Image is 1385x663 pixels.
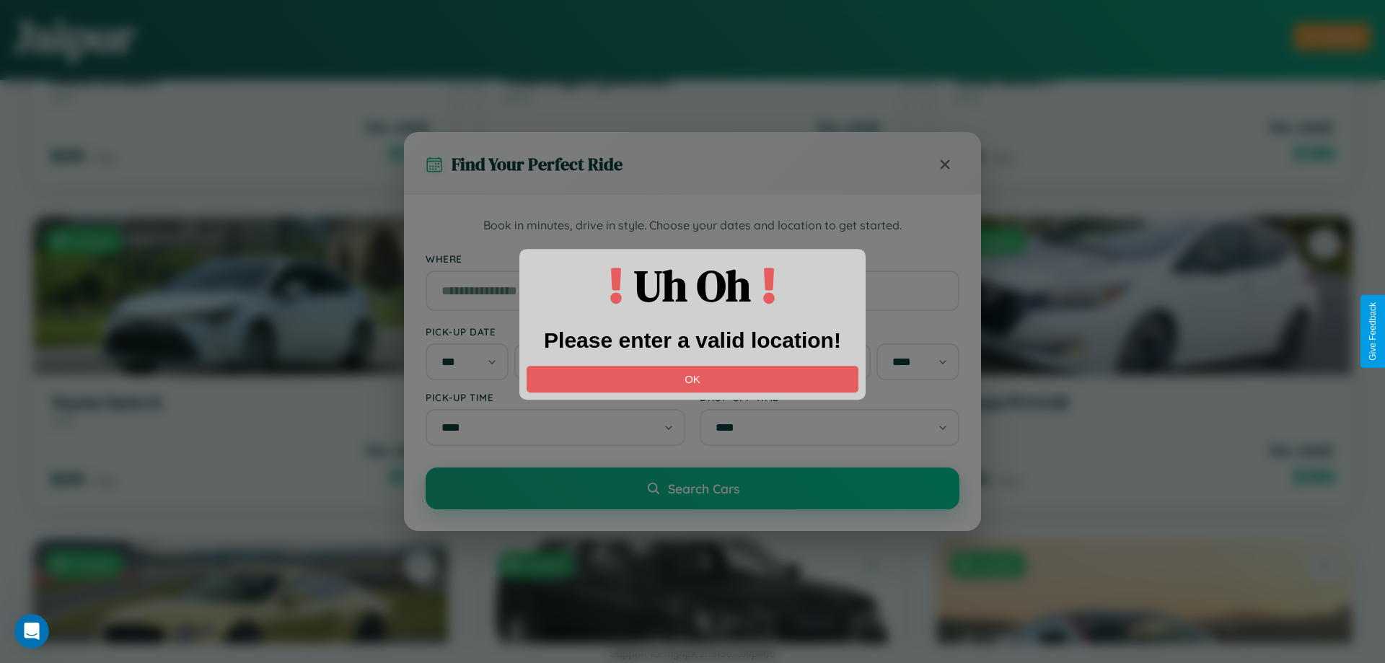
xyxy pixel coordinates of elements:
span: Search Cars [668,480,739,496]
label: Pick-up Time [426,391,685,403]
label: Drop-off Time [700,391,959,403]
label: Drop-off Date [700,325,959,338]
label: Pick-up Date [426,325,685,338]
p: Book in minutes, drive in style. Choose your dates and location to get started. [426,216,959,235]
label: Where [426,253,959,265]
h3: Find Your Perfect Ride [452,152,623,176]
